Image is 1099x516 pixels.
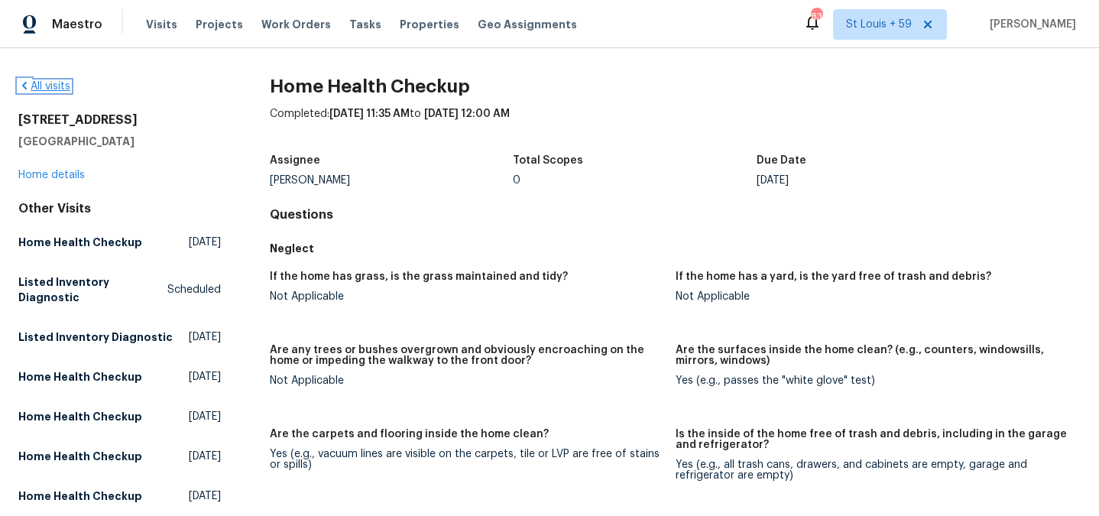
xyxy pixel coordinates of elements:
[424,109,510,119] span: [DATE] 12:00 AM
[18,363,221,391] a: Home Health Checkup[DATE]
[270,375,663,386] div: Not Applicable
[167,282,221,297] span: Scheduled
[270,291,663,302] div: Not Applicable
[757,175,1000,186] div: [DATE]
[478,17,577,32] span: Geo Assignments
[270,271,568,282] h5: If the home has grass, is the grass maintained and tidy?
[757,155,806,166] h5: Due Date
[189,369,221,385] span: [DATE]
[18,482,221,510] a: Home Health Checkup[DATE]
[270,429,549,440] h5: Are the carpets and flooring inside the home clean?
[146,17,177,32] span: Visits
[18,81,70,92] a: All visits
[18,329,173,345] h5: Listed Inventory Diagnostic
[846,17,912,32] span: St Louis + 59
[18,134,221,149] h5: [GEOGRAPHIC_DATA]
[18,170,85,180] a: Home details
[189,235,221,250] span: [DATE]
[18,403,221,430] a: Home Health Checkup[DATE]
[676,345,1068,366] h5: Are the surfaces inside the home clean? (e.g., counters, windowsills, mirrors, windows)
[270,155,320,166] h5: Assignee
[676,271,991,282] h5: If the home has a yard, is the yard free of trash and debris?
[18,201,221,216] div: Other Visits
[189,329,221,345] span: [DATE]
[261,17,331,32] span: Work Orders
[349,19,381,30] span: Tasks
[270,449,663,470] div: Yes (e.g., vacuum lines are visible on the carpets, tile or LVP are free of stains or spills)
[513,155,583,166] h5: Total Scopes
[329,109,410,119] span: [DATE] 11:35 AM
[18,268,221,311] a: Listed Inventory DiagnosticScheduled
[513,175,756,186] div: 0
[811,9,822,24] div: 830
[676,459,1068,481] div: Yes (e.g., all trash cans, drawers, and cabinets are empty, garage and refrigerator are empty)
[189,409,221,424] span: [DATE]
[52,17,102,32] span: Maestro
[270,345,663,366] h5: Are any trees or bushes overgrown and obviously encroaching on the home or impeding the walkway t...
[270,79,1081,94] h2: Home Health Checkup
[676,429,1068,450] h5: Is the inside of the home free of trash and debris, including in the garage and refrigerator?
[189,449,221,464] span: [DATE]
[18,409,142,424] h5: Home Health Checkup
[196,17,243,32] span: Projects
[18,112,221,128] h2: [STREET_ADDRESS]
[18,369,142,385] h5: Home Health Checkup
[18,274,167,305] h5: Listed Inventory Diagnostic
[18,449,142,464] h5: Home Health Checkup
[270,175,513,186] div: [PERSON_NAME]
[676,375,1068,386] div: Yes (e.g., passes the "white glove" test)
[18,323,221,351] a: Listed Inventory Diagnostic[DATE]
[676,291,1068,302] div: Not Applicable
[270,207,1081,222] h4: Questions
[18,235,142,250] h5: Home Health Checkup
[18,488,142,504] h5: Home Health Checkup
[984,17,1076,32] span: [PERSON_NAME]
[400,17,459,32] span: Properties
[270,106,1081,146] div: Completed: to
[18,229,221,256] a: Home Health Checkup[DATE]
[189,488,221,504] span: [DATE]
[18,443,221,470] a: Home Health Checkup[DATE]
[270,241,1081,256] h5: Neglect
